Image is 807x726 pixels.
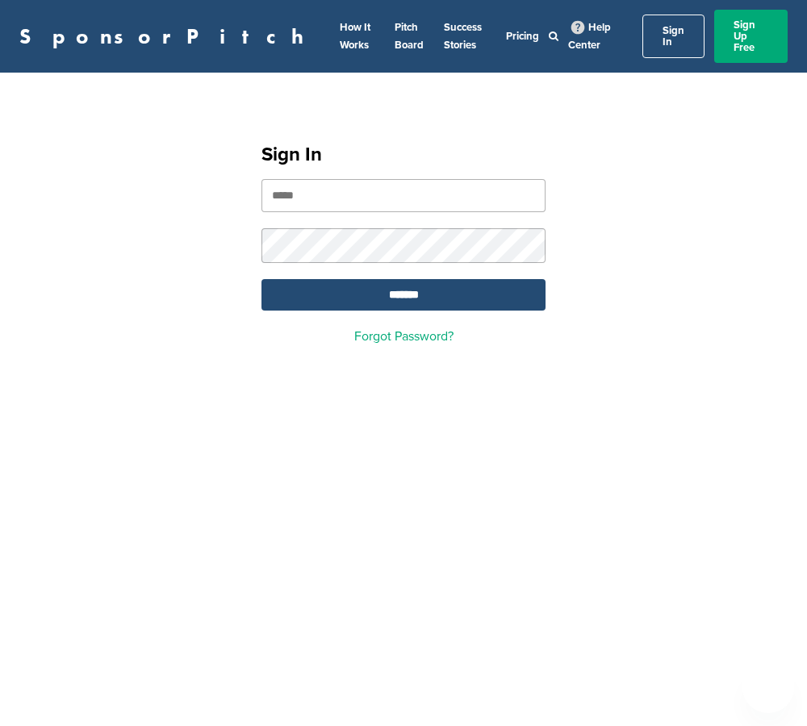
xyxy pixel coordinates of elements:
a: SponsorPitch [19,26,314,47]
a: How It Works [340,21,370,52]
a: Sign Up Free [714,10,788,63]
a: Forgot Password? [354,328,454,344]
a: Pitch Board [395,21,424,52]
a: Success Stories [444,21,482,52]
iframe: Button to launch messaging window [742,661,794,713]
a: Help Center [568,18,611,55]
a: Sign In [642,15,705,58]
h1: Sign In [261,140,546,169]
a: Pricing [506,30,539,43]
